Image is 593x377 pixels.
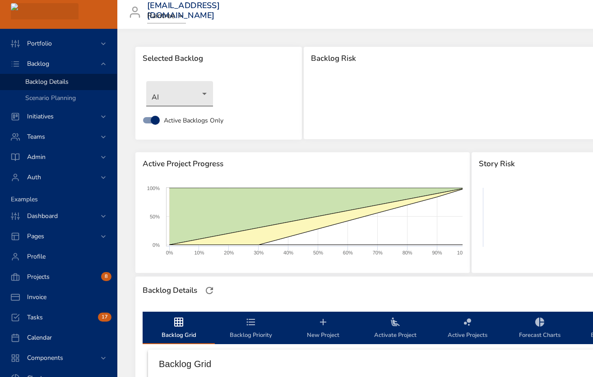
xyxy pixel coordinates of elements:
text: 30% [254,250,264,255]
div: AI [146,81,213,106]
span: Backlog Details [25,77,69,86]
text: 100% [147,186,160,191]
text: 100% [457,250,470,255]
button: Refresh Page [203,284,216,297]
span: Active Project Progress [143,159,463,168]
text: 40% [283,250,293,255]
span: Admin [20,153,53,161]
text: 60% [343,250,353,255]
span: Teams [20,132,52,141]
span: Invoice [20,293,54,301]
div: Backlog Details [140,283,200,298]
span: Projects [20,273,57,281]
span: Active Projects [437,317,498,341]
span: Selected Backlog [143,54,295,63]
text: 70% [373,250,383,255]
span: Backlog Priority [220,317,282,341]
text: 50% [150,214,160,219]
span: Backlog [20,59,56,68]
span: Forecast Charts [509,317,570,341]
div: Raintree [147,9,186,23]
span: Active Backlogs Only [164,116,223,125]
text: 80% [403,250,412,255]
text: 10% [194,250,204,255]
span: Profile [20,252,53,261]
span: Backlog Grid [148,317,209,341]
span: 17 [98,313,111,321]
span: Scenario Planning [25,94,76,102]
span: Initiatives [20,112,61,121]
text: 0% [153,242,160,248]
span: 8 [101,273,111,280]
text: 20% [224,250,234,255]
span: New Project [292,317,354,341]
text: 0% [166,250,173,255]
span: Calendar [20,333,59,342]
span: Pages [20,232,51,241]
span: Auth [20,173,48,182]
span: Activate Project [365,317,426,341]
h3: [EMAIL_ADDRESS][DOMAIN_NAME] [147,1,220,20]
text: 50% [313,250,323,255]
span: Components [20,354,70,362]
span: Portfolio [20,39,59,48]
span: Tasks [20,313,50,322]
text: 90% [432,250,442,255]
span: Dashboard [20,212,65,220]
